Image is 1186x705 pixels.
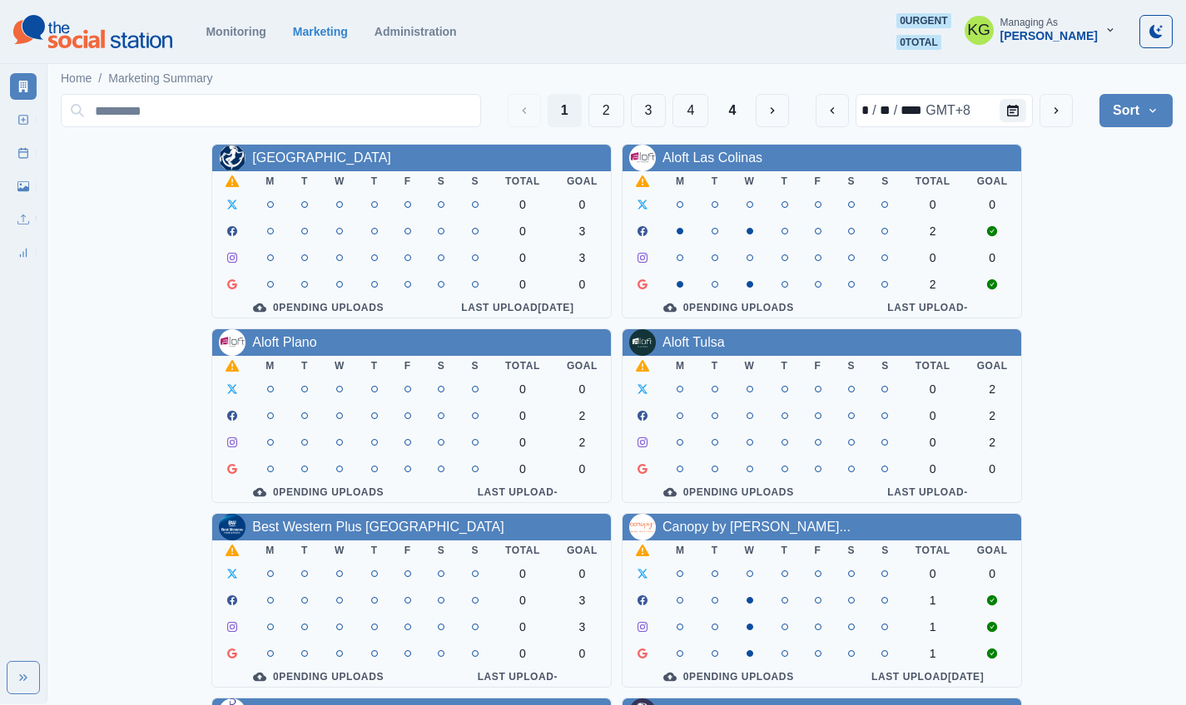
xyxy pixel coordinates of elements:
[505,567,540,580] div: 0
[629,514,656,540] img: 448283599303931
[505,198,540,211] div: 0
[567,224,598,238] div: 3
[567,647,598,660] div: 0
[226,301,411,314] div: 0 Pending Uploads
[916,620,950,634] div: 1
[219,329,246,356] img: 115558274762
[1040,94,1073,127] button: next
[438,486,598,499] div: Last Upload -
[61,70,213,87] nav: breadcrumb
[860,101,972,121] div: Date
[505,594,540,607] div: 0
[508,94,541,127] button: Previous
[768,356,801,376] th: T
[835,540,869,560] th: S
[816,94,849,127] button: previous
[321,356,358,376] th: W
[252,171,288,191] th: M
[629,145,656,171] img: 123161447734516
[878,101,892,121] div: day
[219,145,246,171] img: 284157519576
[375,25,457,38] a: Administration
[964,171,1021,191] th: Goal
[226,486,411,499] div: 0 Pending Uploads
[588,94,624,127] button: Page 2
[916,224,950,238] div: 2
[505,647,540,660] div: 0
[10,239,37,266] a: Review Summary
[10,106,37,133] a: New Post
[206,25,265,38] a: Monitoring
[252,520,504,534] a: Best Western Plus [GEOGRAPHIC_DATA]
[321,540,358,560] th: W
[698,540,732,560] th: T
[636,670,821,683] div: 0 Pending Uploads
[567,251,598,264] div: 3
[567,382,598,396] div: 0
[553,171,611,191] th: Goal
[567,198,598,211] div: 0
[458,171,492,191] th: S
[662,171,698,191] th: M
[1099,94,1173,127] button: Sort
[916,436,950,449] div: 0
[801,171,835,191] th: F
[848,486,1008,499] div: Last Upload -
[1139,15,1173,48] button: Toggle Mode
[662,356,698,376] th: M
[458,356,492,376] th: S
[977,198,1008,211] div: 0
[848,301,1008,314] div: Last Upload -
[567,462,598,476] div: 0
[977,409,1008,422] div: 2
[505,462,540,476] div: 0
[358,540,391,560] th: T
[438,670,598,683] div: Last Upload -
[924,101,972,121] div: time zone
[492,356,553,376] th: Total
[732,171,768,191] th: W
[567,278,598,291] div: 0
[108,70,212,87] a: Marketing Summary
[892,101,899,121] div: /
[672,94,708,127] button: Page 4
[662,150,762,165] a: Aloft Las Colinas
[698,171,732,191] th: T
[567,436,598,449] div: 2
[916,647,950,660] div: 1
[916,198,950,211] div: 0
[13,15,172,48] img: logoTextSVG.62801f218bc96a9b266caa72a09eb111.svg
[801,540,835,560] th: F
[505,409,540,422] div: 0
[868,171,902,191] th: S
[10,140,37,166] a: Post Schedule
[967,10,990,50] div: Katrina Gallardo
[567,620,598,634] div: 3
[916,567,950,580] div: 0
[358,171,391,191] th: T
[10,206,37,233] a: Uploads
[977,436,1008,449] div: 2
[801,356,835,376] th: F
[424,356,459,376] th: S
[391,356,424,376] th: F
[505,251,540,264] div: 0
[964,356,1021,376] th: Goal
[964,540,1021,560] th: Goal
[505,436,540,449] div: 0
[860,101,871,121] div: month
[548,94,582,127] button: Page 1
[7,661,40,694] button: Expand
[252,356,288,376] th: M
[902,171,964,191] th: Total
[868,356,902,376] th: S
[662,335,725,349] a: Aloft Tulsa
[732,356,768,376] th: W
[896,35,941,50] span: 0 total
[505,224,540,238] div: 0
[61,70,92,87] a: Home
[916,409,950,422] div: 0
[715,94,749,127] button: Last Page
[288,356,321,376] th: T
[219,514,246,540] img: 107591225556643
